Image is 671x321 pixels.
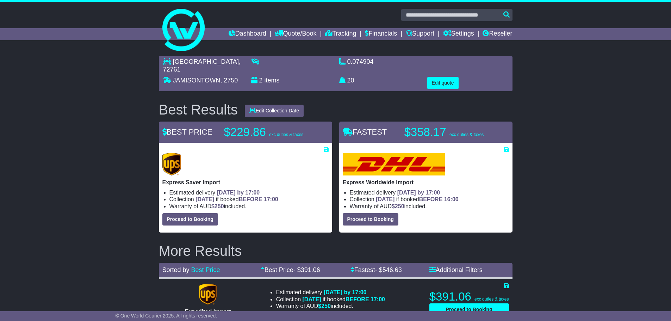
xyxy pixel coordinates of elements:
a: Best Price [191,266,220,273]
li: Estimated delivery [276,289,385,296]
img: DHL: Express Worldwide Import [343,153,445,175]
span: 391.06 [301,266,320,273]
span: [DATE] [303,296,321,302]
span: FASTEST [343,128,387,136]
span: items [265,77,280,84]
span: - $ [375,266,402,273]
span: [DATE] by 17:00 [217,190,260,196]
span: exc duties & taxes [269,132,303,137]
span: , 2750 [220,77,238,84]
li: Collection [350,196,509,203]
h2: More Results [159,243,512,259]
span: [GEOGRAPHIC_DATA] [173,58,239,65]
img: UPS (new): Expedited Import [199,284,217,305]
span: 250 [395,203,404,209]
span: , 72761 [163,58,241,73]
span: - $ [293,266,320,273]
span: 17:00 [371,296,385,302]
span: Sorted by [162,266,190,273]
a: Support [406,28,434,40]
a: Dashboard [229,28,266,40]
span: JAMISONTOWN [173,77,220,84]
span: if booked [376,196,458,202]
a: Financials [365,28,397,40]
span: 20 [347,77,354,84]
span: if booked [303,296,385,302]
a: Fastest- $546.63 [350,266,402,273]
img: UPS (new): Express Saver Import [162,153,181,175]
button: Proceed to Booking [343,213,398,226]
a: Settings [443,28,474,40]
p: $358.17 [404,125,492,139]
span: $ [318,303,331,309]
button: Edit quote [427,77,459,89]
p: Express Saver Import [162,179,329,186]
span: 546.63 [383,266,402,273]
span: [DATE] by 17:00 [324,289,367,295]
div: Best Results [155,102,242,117]
span: BEFORE [239,196,262,202]
a: Best Price- $391.06 [261,266,320,273]
span: 16:00 [444,196,459,202]
span: 0.074904 [347,58,374,65]
span: if booked [195,196,278,202]
li: Estimated delivery [350,189,509,196]
a: Additional Filters [429,266,483,273]
span: 250 [215,203,224,209]
p: $391.06 [429,290,509,304]
li: Estimated delivery [169,189,329,196]
span: Expedited Import [185,309,231,315]
li: Warranty of AUD included. [350,203,509,210]
span: BEST PRICE [162,128,212,136]
span: [DATE] by 17:00 [397,190,440,196]
a: Tracking [325,28,356,40]
a: Quote/Book [275,28,316,40]
li: Collection [169,196,329,203]
li: Warranty of AUD included. [276,303,385,309]
span: 2 [259,77,263,84]
span: © One World Courier 2025. All rights reserved. [116,313,217,319]
p: $229.86 [224,125,312,139]
span: BEFORE [346,296,369,302]
span: 250 [321,303,331,309]
li: Collection [276,296,385,303]
a: Reseller [483,28,512,40]
button: Proceed to Booking [162,213,218,226]
p: Express Worldwide Import [343,179,509,186]
li: Warranty of AUD included. [169,203,329,210]
span: [DATE] [376,196,394,202]
button: Edit Collection Date [245,105,304,117]
span: [DATE] [195,196,214,202]
span: BEFORE [419,196,443,202]
span: 17:00 [264,196,278,202]
span: $ [392,203,404,209]
button: Proceed to Booking [429,303,509,316]
span: exc duties & taxes [474,297,509,302]
span: $ [211,203,224,209]
span: exc duties & taxes [449,132,484,137]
